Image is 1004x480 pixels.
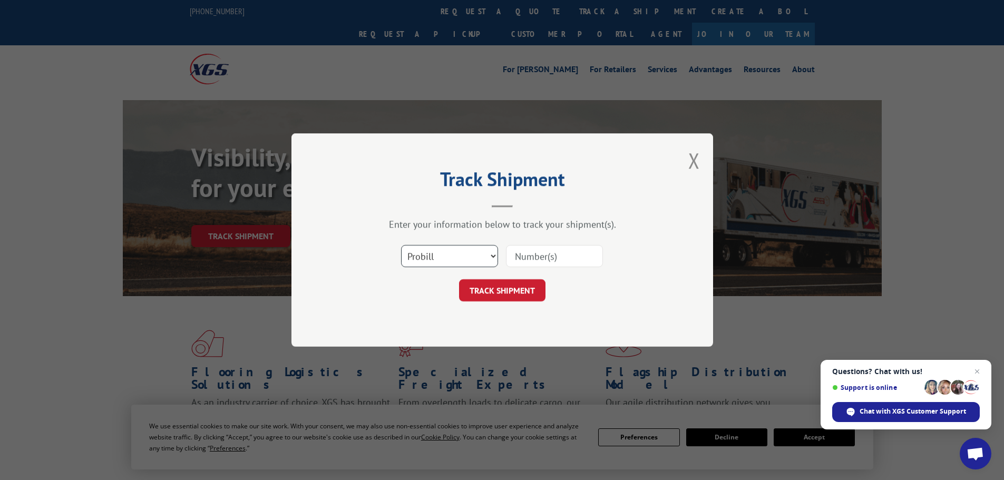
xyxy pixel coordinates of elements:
[960,438,991,469] div: Open chat
[506,245,603,267] input: Number(s)
[832,367,980,376] span: Questions? Chat with us!
[459,279,545,301] button: TRACK SHIPMENT
[688,146,700,174] button: Close modal
[832,402,980,422] div: Chat with XGS Customer Support
[971,365,983,378] span: Close chat
[344,218,660,230] div: Enter your information below to track your shipment(s).
[860,407,966,416] span: Chat with XGS Customer Support
[344,172,660,192] h2: Track Shipment
[832,384,921,391] span: Support is online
